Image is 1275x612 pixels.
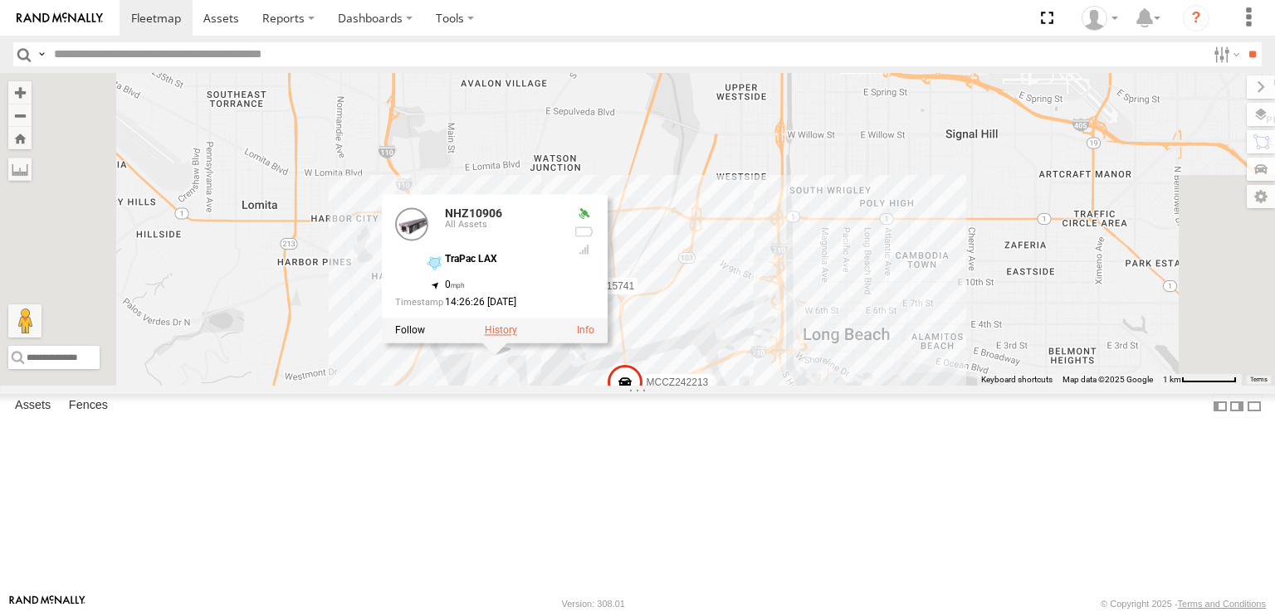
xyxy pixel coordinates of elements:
[1207,42,1243,66] label: Search Filter Options
[8,104,32,127] button: Zoom out
[35,42,48,66] label: Search Query
[574,225,594,238] div: No battery health information received from this device.
[445,254,561,265] div: TraPac LAX
[395,324,425,336] label: Realtime tracking of Asset
[574,243,594,256] div: Last Event GSM Signal Strength
[395,207,428,240] a: View Asset Details
[1246,394,1263,418] label: Hide Summary Table
[1212,394,1229,418] label: Dock Summary Table to the Left
[1101,599,1266,609] div: © Copyright 2025 -
[574,207,594,221] div: Valid GPS Fix
[445,220,561,230] div: All Assets
[1163,375,1181,384] span: 1 km
[647,376,709,388] span: MCCZ242213
[445,279,466,290] span: 0
[1247,185,1275,208] label: Map Settings
[1250,376,1268,382] a: Terms (opens in new tab)
[562,599,625,609] div: Version: 308.01
[7,395,59,418] label: Assets
[1178,599,1266,609] a: Terms and Conditions
[1076,6,1124,31] div: Zulema McIntosch
[485,324,517,336] label: View Asset History
[445,206,502,220] a: NHZ10906
[9,595,85,612] a: Visit our Website
[1158,374,1242,386] button: Map Scale: 1 km per 63 pixels
[61,395,116,418] label: Fences
[981,374,1053,386] button: Keyboard shortcuts
[1229,394,1245,418] label: Dock Summary Table to the Right
[17,12,103,24] img: rand-logo.svg
[8,81,32,104] button: Zoom in
[8,158,32,181] label: Measure
[8,127,32,149] button: Zoom Home
[8,304,42,338] button: Drag Pegman onto the map to open Street View
[577,324,594,336] a: View Asset Details
[1062,375,1153,384] span: Map data ©2025 Google
[586,279,634,291] span: NHZ15741
[395,297,561,308] div: Date/time of location update
[1183,5,1209,32] i: ?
